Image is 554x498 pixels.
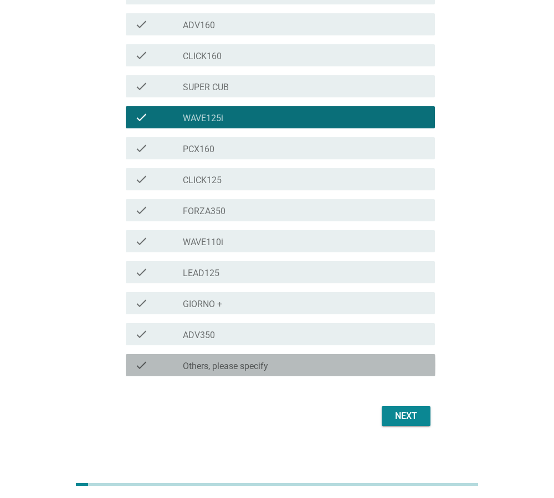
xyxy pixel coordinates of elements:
label: GIORNO + [183,299,222,310]
i: check [135,49,148,62]
i: check [135,111,148,124]
div: Next [391,409,422,423]
label: FORZA350 [183,206,225,217]
i: check [135,142,148,155]
i: check [135,328,148,341]
i: check [135,18,148,31]
label: WAVE125i [183,113,223,124]
label: PCX160 [183,144,214,155]
i: check [135,80,148,93]
label: ADV350 [183,330,215,341]
label: ADV160 [183,20,215,31]
label: LEAD125 [183,268,219,279]
button: Next [382,406,430,426]
i: check [135,359,148,372]
i: check [135,235,148,248]
label: WAVE110i [183,237,223,248]
i: check [135,173,148,186]
label: SUPER CUB [183,82,229,93]
label: CLICK160 [183,51,222,62]
i: check [135,266,148,279]
i: check [135,204,148,217]
i: check [135,297,148,310]
label: Others, please specify [183,361,268,372]
label: CLICK125 [183,175,222,186]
